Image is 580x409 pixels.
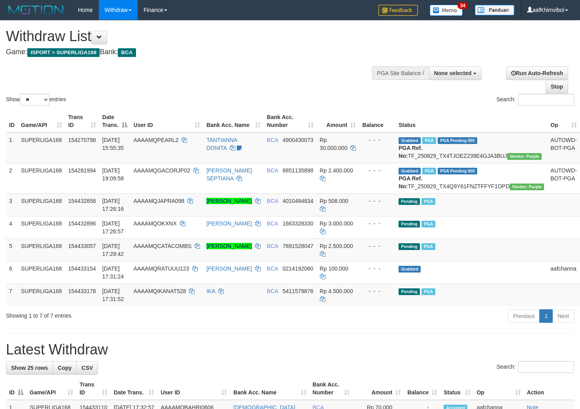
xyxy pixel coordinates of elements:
[68,265,96,272] span: 154433154
[421,221,435,227] span: Marked by aafsoycanthlai
[362,287,392,295] div: - - -
[497,94,574,106] label: Search:
[430,5,463,16] img: Button%20Memo.svg
[518,361,574,373] input: Search:
[552,309,574,323] a: Next
[18,239,65,261] td: SUPERLIGA168
[547,163,580,193] td: AUTOWD-BOT-PGA
[507,153,542,160] span: Vendor URL: https://trx4.1velocity.biz
[267,220,278,227] span: BCA
[68,220,96,227] span: 154432896
[68,137,96,143] span: 154270798
[6,94,66,106] label: Show entries
[267,288,278,294] span: BCA
[26,377,76,400] th: Game/API: activate to sort column ascending
[267,265,278,272] span: BCA
[518,94,574,106] input: Search:
[206,243,252,249] a: [PERSON_NAME]
[6,309,236,320] div: Showing 1 to 7 of 7 entries
[18,216,65,239] td: SUPERLIGA168
[320,265,348,272] span: Rp 100.000
[18,133,65,163] td: SUPERLIGA168
[547,133,580,163] td: AUTOWD-BOT-PGA
[102,137,124,151] span: [DATE] 15:55:35
[6,4,66,16] img: MOTION_logo.png
[68,198,96,204] span: 154432858
[399,145,422,159] b: PGA Ref. No:
[18,163,65,193] td: SUPERLIGA168
[399,198,420,205] span: Pending
[18,261,65,284] td: SUPERLIGA168
[524,377,574,400] th: Action
[421,198,435,205] span: Marked by aafsoycanthlai
[438,168,477,174] span: PGA Pending
[395,110,547,133] th: Status
[399,168,421,174] span: Grabbed
[362,136,392,144] div: - - -
[320,198,348,204] span: Rp 508.000
[203,110,264,133] th: Bank Acc. Name: activate to sort column ascending
[102,167,124,182] span: [DATE] 19:09:58
[440,377,473,400] th: Status: activate to sort column ascending
[438,137,477,144] span: PGA Pending
[206,137,237,151] a: TANTIANNA DONITA
[68,243,96,249] span: 154433057
[27,48,100,57] span: ISPORT > SUPERLIGA168
[134,167,190,174] span: AAAAMQGACORJP02
[102,288,124,302] span: [DATE] 17:31:52
[206,198,252,204] a: [PERSON_NAME]
[264,110,317,133] th: Bank Acc. Number: activate to sort column ascending
[429,66,482,80] button: None selected
[102,198,124,212] span: [DATE] 17:26:16
[6,163,18,193] td: 2
[362,265,392,273] div: - - -
[6,342,574,358] h1: Latest Withdraw
[6,216,18,239] td: 4
[134,220,177,227] span: AAAAMQOKXNX
[362,242,392,250] div: - - -
[68,167,96,174] span: 154281994
[20,94,49,106] select: Showentries
[68,288,96,294] span: 154433178
[399,266,421,273] span: Grabbed
[267,243,278,249] span: BCA
[422,168,436,174] span: Marked by aafnonsreyleab
[134,137,179,143] span: AAAAMQPEARL2
[267,198,278,204] span: BCA
[206,167,252,182] a: [PERSON_NAME] SEPTIANA
[359,110,395,133] th: Balance
[510,184,544,190] span: Vendor URL: https://trx4.1velocity.biz
[362,197,392,205] div: - - -
[421,243,435,250] span: Marked by aafsoycanthlai
[283,243,314,249] span: Copy 7891528047 to clipboard
[283,167,314,174] span: Copy 8851135898 to clipboard
[11,365,48,371] span: Show 25 rows
[310,377,353,400] th: Bank Acc. Number: activate to sort column ascending
[18,193,65,216] td: SUPERLIGA168
[283,220,314,227] span: Copy 1663328330 to clipboard
[6,28,379,44] h1: Withdraw List
[317,110,359,133] th: Amount: activate to sort column ascending
[206,220,252,227] a: [PERSON_NAME]
[267,137,278,143] span: BCA
[206,288,215,294] a: IKA
[399,137,421,144] span: Grabbed
[434,70,472,76] span: None selected
[206,265,252,272] a: [PERSON_NAME]
[6,48,379,56] h4: Game: Bank:
[421,288,435,295] span: Marked by aafsoycanthlai
[102,265,124,280] span: [DATE] 17:31:24
[6,261,18,284] td: 6
[283,265,314,272] span: Copy 0214192060 to clipboard
[372,66,429,80] div: PGA Site Balance /
[320,243,353,249] span: Rp 2.500.000
[81,365,93,371] span: CSV
[399,243,420,250] span: Pending
[130,110,203,133] th: User ID: activate to sort column ascending
[102,220,124,235] span: [DATE] 17:26:57
[547,261,580,284] td: aafchanna
[506,66,568,80] a: Run Auto-Refresh
[157,377,230,400] th: User ID: activate to sort column ascending
[399,221,420,227] span: Pending
[230,377,309,400] th: Bank Acc. Name: activate to sort column ascending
